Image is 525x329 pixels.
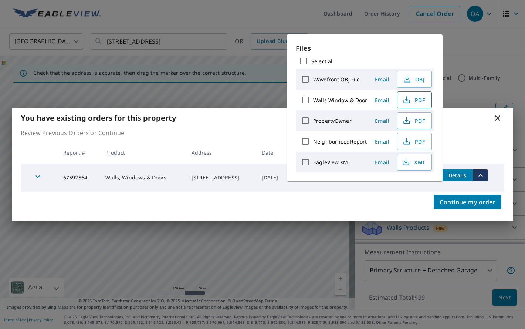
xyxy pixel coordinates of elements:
[370,157,394,168] button: Email
[21,128,504,137] p: Review Previous Orders or Continue
[397,112,432,129] button: PDF
[57,164,99,192] td: 67592564
[373,117,391,124] span: Email
[370,115,394,127] button: Email
[397,71,432,88] button: OBJ
[313,159,351,166] label: EagleView XML
[313,117,352,124] label: PropertyOwner
[402,75,426,84] span: OBJ
[313,138,367,145] label: NeighborhoodReport
[397,91,432,108] button: PDF
[397,133,432,150] button: PDF
[397,154,432,171] button: XML
[311,58,334,65] label: Select all
[192,174,250,181] div: [STREET_ADDRESS]
[440,197,495,207] span: Continue my order
[370,74,394,85] button: Email
[402,158,426,167] span: XML
[402,95,426,104] span: PDF
[99,164,185,192] td: Walls, Windows & Doors
[370,94,394,106] button: Email
[473,169,488,181] button: filesDropdownBtn-67592564
[256,164,289,192] td: [DATE]
[296,43,434,53] p: Files
[313,76,360,83] label: Wavefront OBJ File
[402,116,426,125] span: PDF
[402,137,426,146] span: PDF
[186,142,256,164] th: Address
[313,97,367,104] label: Walls Window & Door
[373,138,391,145] span: Email
[99,142,185,164] th: Product
[446,172,468,179] span: Details
[442,169,473,181] button: detailsBtn-67592564
[373,97,391,104] span: Email
[434,195,501,209] button: Continue my order
[370,136,394,147] button: Email
[256,142,289,164] th: Date
[373,159,391,166] span: Email
[57,142,99,164] th: Report #
[21,113,176,123] b: You have existing orders for this property
[373,76,391,83] span: Email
